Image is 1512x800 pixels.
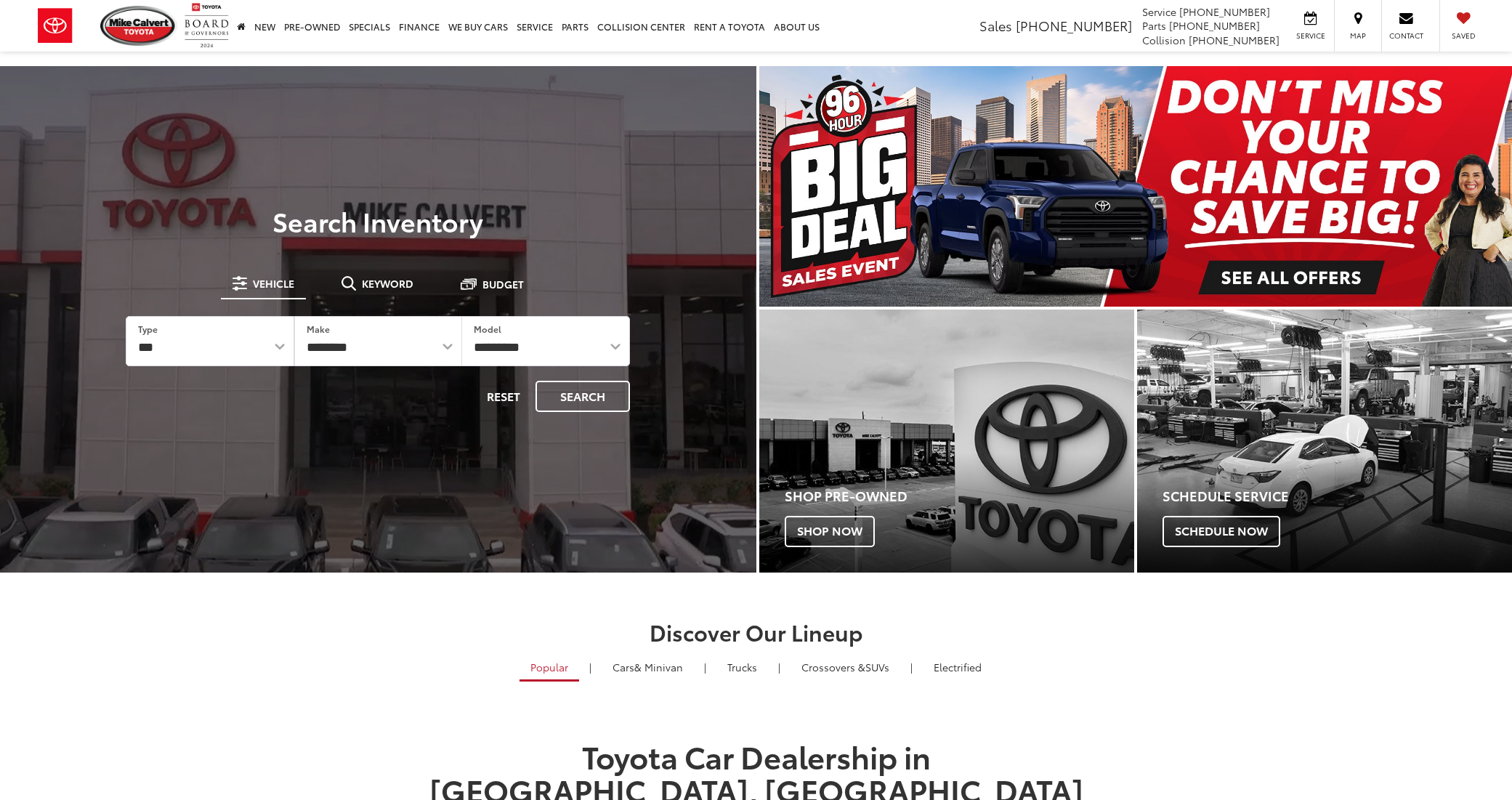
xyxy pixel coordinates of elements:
h2: Discover Our Lineup [244,620,1269,644]
span: [PHONE_NUMBER] [1189,33,1279,47]
a: Trucks [716,655,768,679]
span: Map [1342,31,1374,41]
span: Parts [1142,18,1166,33]
span: Service [1294,31,1327,41]
label: Type [138,323,158,335]
span: Vehicle [253,278,294,288]
span: Schedule Now [1163,516,1280,546]
label: Make [307,323,330,335]
a: Shop Pre-Owned Shop Now [759,310,1134,572]
div: Toyota [759,310,1134,572]
span: Collision [1142,33,1186,47]
li: | [907,660,916,674]
h4: Shop Pre-Owned [785,489,1134,504]
span: Saved [1447,31,1479,41]
span: & Minivan [634,660,683,674]
a: Electrified [923,655,992,679]
h3: Search Inventory [61,206,695,235]
span: Shop Now [785,516,875,546]
a: SUVs [791,655,900,679]
label: Model [474,323,501,335]
span: [PHONE_NUMBER] [1169,18,1260,33]
h4: Schedule Service [1163,489,1512,504]
span: Budget [482,279,524,289]
span: [PHONE_NUMBER] [1016,16,1132,35]
span: Keyword [362,278,413,288]
button: Reset [474,381,533,412]
button: Search [535,381,630,412]
li: | [700,660,710,674]
a: Schedule Service Schedule Now [1137,310,1512,572]
span: Crossovers & [801,660,865,674]
span: Service [1142,4,1176,19]
span: Contact [1389,31,1423,41]
li: | [586,660,595,674]
span: Sales [979,16,1012,35]
div: Toyota [1137,310,1512,572]
span: [PHONE_NUMBER] [1179,4,1270,19]
li: | [775,660,784,674]
a: Cars [602,655,694,679]
img: Mike Calvert Toyota [100,6,177,46]
a: Popular [520,655,579,682]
